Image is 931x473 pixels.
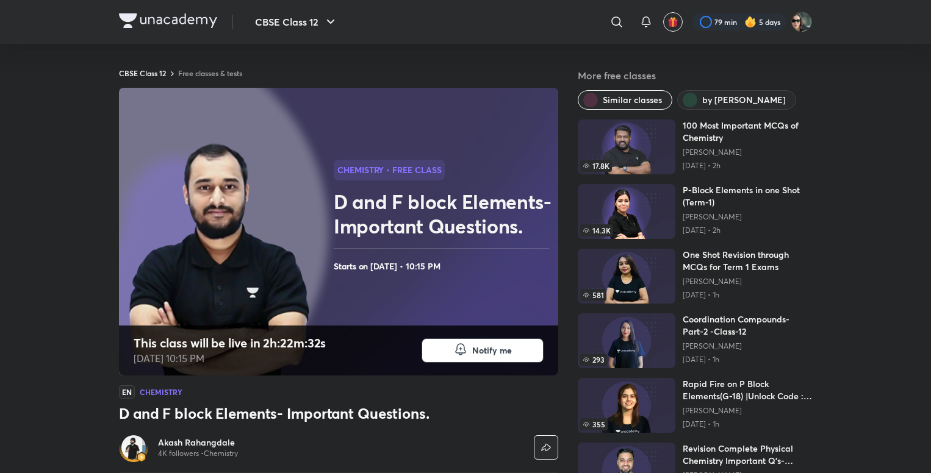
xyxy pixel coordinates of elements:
[683,406,812,416] a: [PERSON_NAME]
[580,224,613,237] span: 14.3K
[683,355,812,365] p: [DATE] • 1h
[334,258,553,274] h4: Starts on [DATE] • 10:15 PM
[158,436,238,449] a: Akash Rahangdale
[683,290,812,300] p: [DATE] • 1h
[744,16,757,28] img: streak
[683,341,812,351] a: [PERSON_NAME]
[663,12,683,32] button: avatar
[140,388,182,396] h4: Chemistry
[119,433,148,462] a: Avatarbadge
[248,10,345,34] button: CBSE Class 12
[791,12,812,32] img: Arihant
[137,453,146,461] img: badge
[121,435,146,460] img: Avatar
[683,378,812,402] h6: Rapid Fire on P Block Elements(G-18) |Unlock Code : SAKINA
[683,313,812,338] h6: Coordination Compounds- Part-2 -Class-12
[580,289,606,301] span: 581
[134,335,326,351] h4: This class will be live in 2h:22m:32s
[119,13,217,31] a: Company Logo
[119,404,558,423] h3: D and F block Elements- Important Questions.
[119,68,166,78] a: CBSE Class 12
[702,94,786,106] span: by Akash Rahangdale
[683,148,812,157] a: [PERSON_NAME]
[158,449,238,458] p: 4K followers • Chemistry
[683,249,812,273] h6: One Shot Revision through MCQs for Term 1 Exams
[580,418,608,430] span: 355
[683,184,812,208] h6: P-Block Elements in one Shot (Term-1)
[683,212,812,222] a: [PERSON_NAME]
[683,419,812,429] p: [DATE] • 1h
[677,90,796,110] button: by Akash Rahangdale
[603,94,662,106] span: Similar classes
[683,277,812,286] a: [PERSON_NAME]
[683,443,812,467] h6: Revision Complete Physical Chemistry Important Q's- "VASH10"
[422,338,544,363] button: Notify me
[178,68,242,78] a: Free classes & tests
[683,161,812,171] p: [DATE] • 2h
[119,385,135,399] span: EN
[334,190,553,238] h2: D and F block Elements- Important Questions.
[683,119,812,144] h6: 100 Most Important MCQs of Chemistry
[578,90,672,110] button: Similar classes
[134,351,326,366] p: [DATE] 10:15 PM
[580,354,607,366] span: 293
[580,160,612,172] span: 17.8K
[667,16,678,27] img: avatar
[119,13,217,28] img: Company Logo
[578,68,812,83] h5: More free classes
[472,344,512,357] span: Notify me
[683,226,812,235] p: [DATE] • 2h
